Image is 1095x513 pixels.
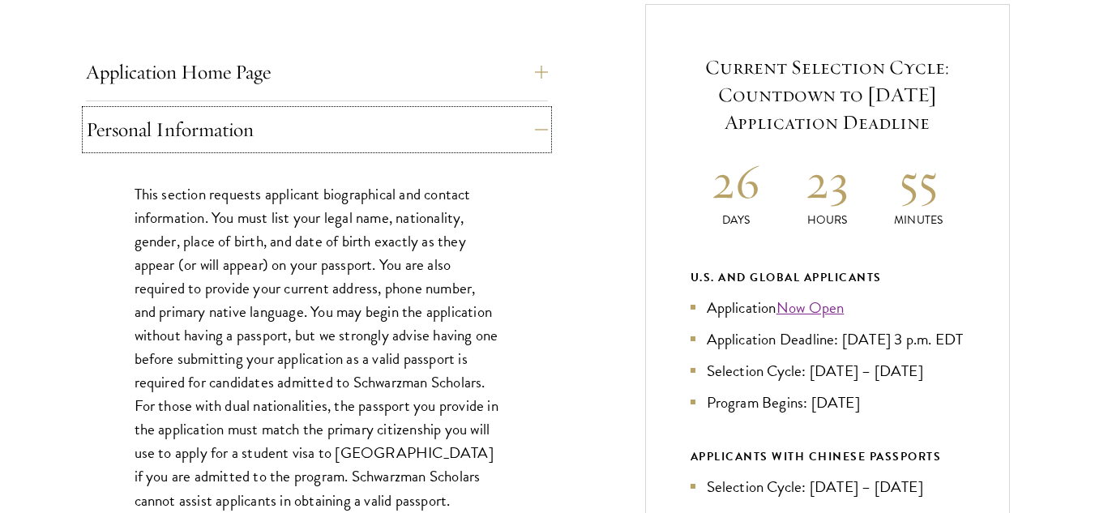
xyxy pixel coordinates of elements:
[691,151,782,212] h2: 26
[691,53,965,136] h5: Current Selection Cycle: Countdown to [DATE] Application Deadline
[873,212,965,229] p: Minutes
[691,447,965,467] div: APPLICANTS WITH CHINESE PASSPORTS
[135,182,499,512] p: This section requests applicant biographical and contact information. You must list your legal na...
[776,296,845,319] a: Now Open
[781,151,873,212] h2: 23
[86,110,548,149] button: Personal Information
[691,359,965,383] li: Selection Cycle: [DATE] – [DATE]
[691,391,965,414] li: Program Begins: [DATE]
[691,296,965,319] li: Application
[691,267,965,288] div: U.S. and Global Applicants
[873,151,965,212] h2: 55
[691,212,782,229] p: Days
[781,212,873,229] p: Hours
[691,327,965,351] li: Application Deadline: [DATE] 3 p.m. EDT
[691,475,965,498] li: Selection Cycle: [DATE] – [DATE]
[86,53,548,92] button: Application Home Page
